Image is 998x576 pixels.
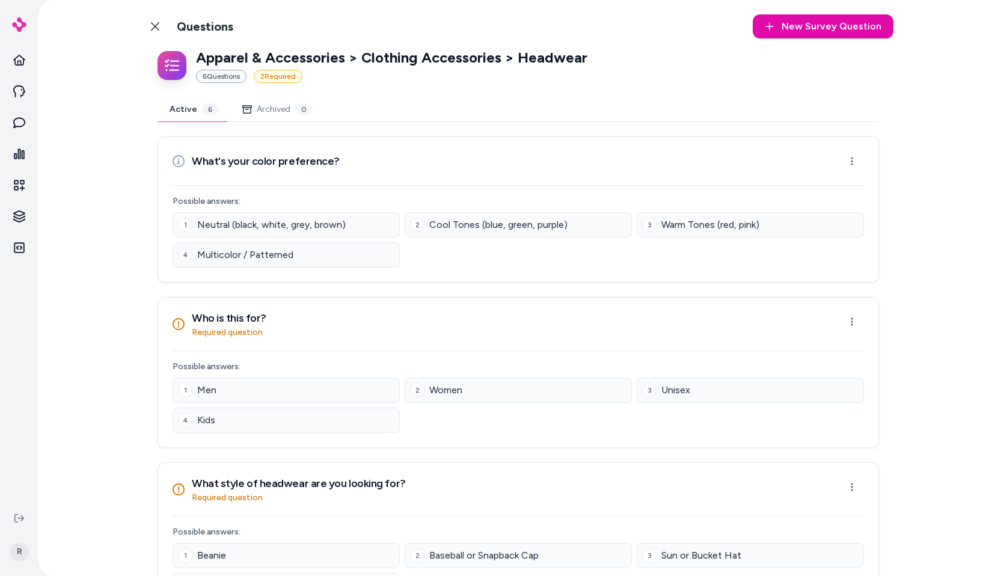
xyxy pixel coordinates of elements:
[295,103,313,115] div: 0
[192,475,406,492] h3: What style of headwear are you looking for?
[196,70,246,83] div: 6 Question s
[661,548,741,563] span: Sun or Bucket Hat
[173,195,864,207] p: Possible answers:
[192,310,266,326] h3: Who is this for?
[10,542,29,562] span: R
[661,383,690,397] span: Unisex
[178,383,192,397] div: 1
[197,248,293,262] span: Multicolor / Patterned
[173,526,864,538] p: Possible answers:
[197,548,226,563] span: Beanie
[192,153,340,170] h3: What's your color preference?
[178,413,192,427] div: 4
[202,103,218,115] div: 6
[661,218,759,232] span: Warm Tones (red, pink)
[429,548,539,563] span: Baseball or Snapback Cap
[230,97,325,121] button: Archived
[196,48,587,67] p: Apparel & Accessories > Clothing Accessories > Headwear
[254,70,302,83] div: 2 Required
[192,326,266,339] p: Required question
[642,383,657,397] div: 3
[178,548,192,563] div: 1
[410,218,424,232] div: 2
[12,17,26,32] img: alby Logo
[7,533,31,571] button: R
[178,248,192,262] div: 4
[410,383,424,397] div: 2
[782,19,881,34] span: New Survey Question
[642,218,657,232] div: 3
[753,14,893,38] button: New Survey Question
[642,548,657,563] div: 3
[177,19,233,34] h1: Questions
[178,218,192,232] div: 1
[197,218,346,232] span: Neutral (black, white, grey, brown)
[410,548,424,563] div: 2
[429,383,462,397] span: Women
[429,218,568,232] span: Cool Tones (blue, green, purple)
[158,97,230,121] button: Active
[192,492,406,504] p: Required question
[197,413,215,427] span: Kids
[197,383,216,397] span: Men
[173,361,864,373] p: Possible answers:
